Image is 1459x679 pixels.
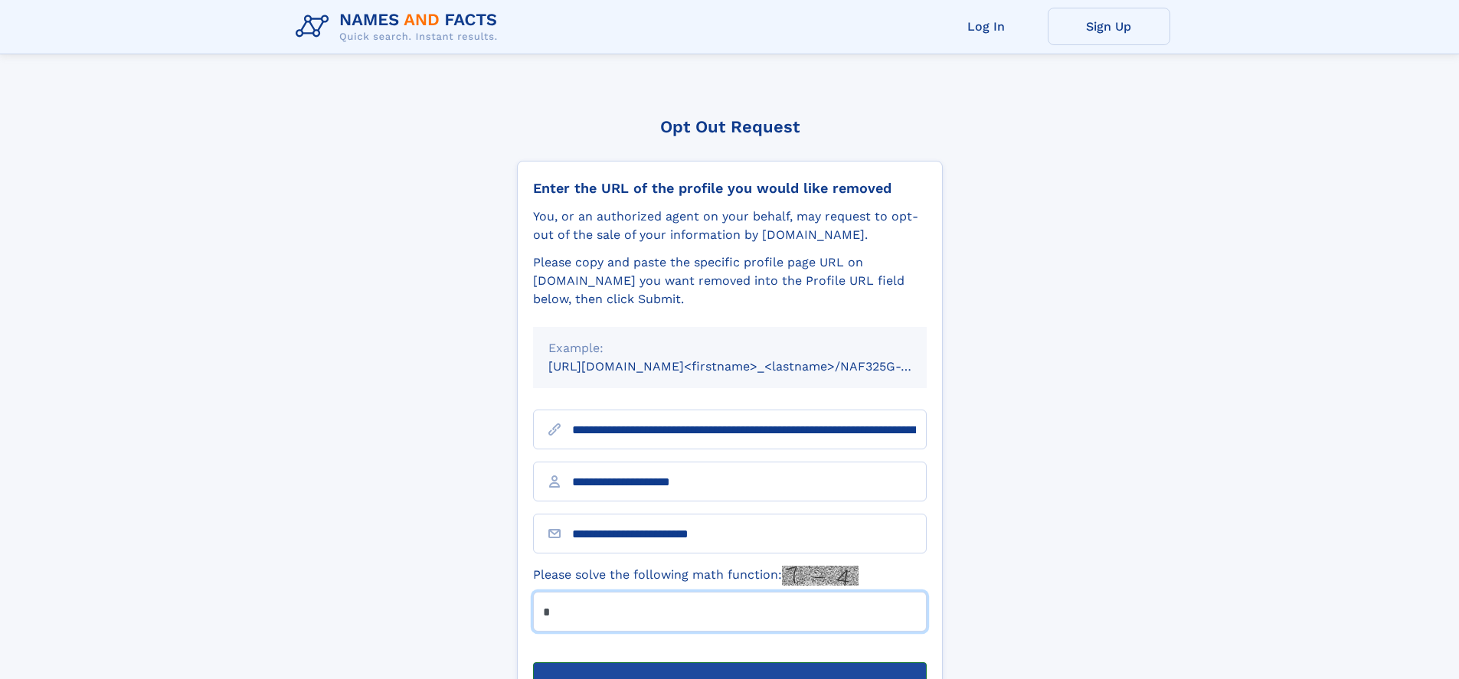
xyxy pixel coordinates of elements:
div: Enter the URL of the profile you would like removed [533,180,927,197]
a: Sign Up [1048,8,1170,45]
div: Please copy and paste the specific profile page URL on [DOMAIN_NAME] you want removed into the Pr... [533,253,927,308]
small: [URL][DOMAIN_NAME]<firstname>_<lastname>/NAF325G-xxxxxxxx [548,359,956,374]
label: Please solve the following math function: [533,566,859,586]
div: You, or an authorized agent on your behalf, may request to opt-out of the sale of your informatio... [533,207,927,244]
img: Logo Names and Facts [290,6,510,47]
a: Log In [925,8,1048,45]
div: Opt Out Request [517,117,943,136]
div: Example: [548,339,911,357]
